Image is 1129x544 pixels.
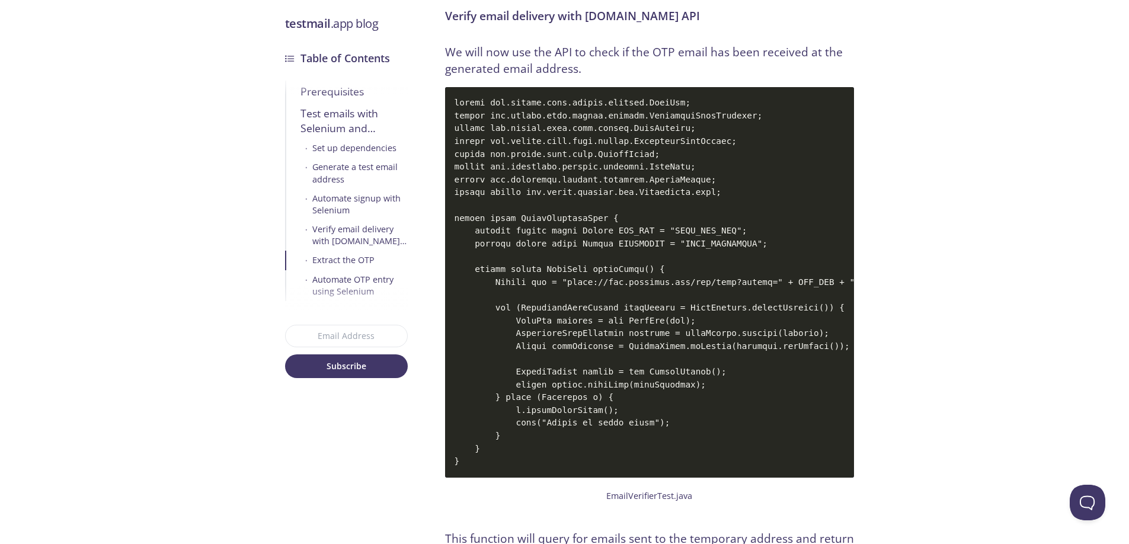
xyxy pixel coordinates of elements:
[305,161,308,185] span: •
[312,223,408,247] div: Verify email delivery with [DOMAIN_NAME] API
[285,15,331,31] strong: testmail
[285,15,408,32] h3: .app blog
[300,84,408,99] div: Prerequisites
[305,192,308,216] span: •
[1070,485,1105,520] iframe: Help Scout Beacon - Open
[285,354,408,377] button: Subscribe
[305,223,308,247] span: •
[312,254,375,266] div: Extract the OTP
[300,106,408,135] div: Test emails with Selenium and [DOMAIN_NAME]
[312,192,408,216] div: Automate signup with Selenium
[606,490,692,501] span: EmailVerifierTest.java
[312,273,408,297] div: Automate OTP entry using Selenium
[305,254,308,266] span: •
[285,324,408,347] input: Email Address
[305,142,308,154] span: •
[305,273,308,297] span: •
[445,8,854,25] h3: Verify email delivery with [DOMAIN_NAME] API
[312,161,408,185] div: Generate a test email address
[445,44,854,78] p: We will now use the API to check if the OTP email has been received at the generated email address.
[300,50,390,66] h3: Table of Contents
[312,142,396,154] div: Set up dependencies
[445,87,854,478] code: loremi dol.sitame.cons.adipis.elitsed.DoeiUsm; tempor inc.utlabo.etdo.magnaa.enimadm.VeniamquiSno...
